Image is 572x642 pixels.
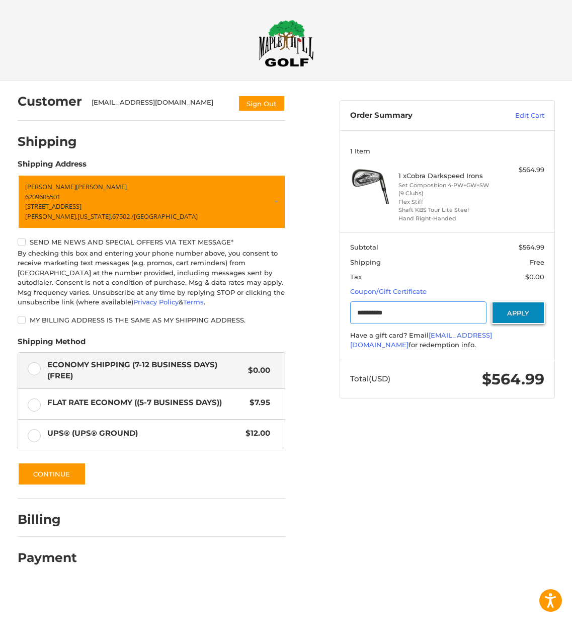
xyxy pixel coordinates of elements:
[183,298,204,306] a: Terms
[18,316,286,324] label: My billing address is the same as my shipping address.
[133,298,179,306] a: Privacy Policy
[482,111,544,121] a: Edit Cart
[18,512,76,527] h2: Billing
[47,359,243,382] span: Economy Shipping (7-12 Business Days) (Free)
[240,428,270,439] span: $12.00
[77,212,112,221] span: [US_STATE],
[18,249,286,307] div: By checking this box and entering your phone number above, you consent to receive marketing text ...
[350,243,378,251] span: Subtotal
[496,165,544,175] div: $564.99
[350,301,486,324] input: Gift Certificate or Coupon Code
[47,397,244,409] span: Flat Rate Economy ((5-7 Business Days))
[398,198,493,206] li: Flex Stiff
[243,365,270,376] span: $0.00
[47,428,240,439] span: UPS® (UPS® Ground)
[25,202,81,211] span: [STREET_ADDRESS]
[530,258,544,266] span: Free
[398,172,493,180] h4: 1 x Cobra Darkspeed Irons
[350,258,381,266] span: Shipping
[398,206,493,214] li: Shaft KBS Tour Lite Steel
[25,192,60,201] span: 6209605501
[18,238,286,246] label: Send me news and special offers via text message*
[519,243,544,251] span: $564.99
[350,374,390,383] span: Total (USD)
[18,462,86,486] button: Continue
[259,20,314,67] img: Maple Hill Golf
[76,182,127,191] span: [PERSON_NAME]
[18,336,86,352] legend: Shipping Method
[398,181,493,198] li: Set Composition 4-PW+GW+SW (9 Clubs)
[398,214,493,223] li: Hand Right-Handed
[238,95,285,112] button: Sign Out
[18,175,286,229] a: Enter or select a different address
[134,212,198,221] span: [GEOGRAPHIC_DATA]
[18,158,87,175] legend: Shipping Address
[350,147,545,155] h3: 1 Item
[482,370,544,388] span: $564.99
[112,212,134,221] span: 67502 /
[18,94,82,109] h2: Customer
[244,397,270,409] span: $7.95
[350,273,362,281] span: Tax
[525,273,544,281] span: $0.00
[18,550,77,566] h2: Payment
[350,331,545,350] div: Have a gift card? Email for redemption info.
[350,111,482,121] h3: Order Summary
[350,287,427,295] a: Coupon/Gift Certificate
[492,301,545,324] button: Apply
[18,134,77,149] h2: Shipping
[25,212,77,221] span: [PERSON_NAME],
[92,98,228,112] div: [EMAIL_ADDRESS][DOMAIN_NAME]
[25,182,76,191] span: [PERSON_NAME]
